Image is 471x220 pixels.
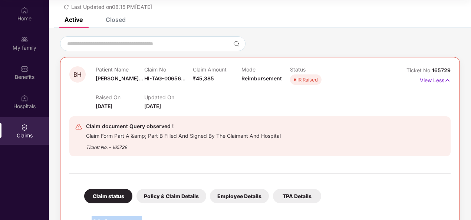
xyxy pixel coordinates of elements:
[136,189,206,203] div: Policy & Claim Details
[144,94,193,100] p: Updated On
[84,189,132,203] div: Claim status
[432,67,451,73] span: 165729
[21,94,28,102] img: svg+xml;base64,PHN2ZyBpZD0iSG9zcGl0YWxzIiB4bWxucz0iaHR0cDovL3d3dy53My5vcmcvMjAwMC9zdmciIHdpZHRoPS...
[144,75,185,81] span: HI-TAG-00656...
[233,41,239,47] img: svg+xml;base64,PHN2ZyBpZD0iU2VhcmNoLTMyeDMyIiB4bWxucz0iaHR0cDovL3d3dy53My5vcmcvMjAwMC9zdmciIHdpZH...
[96,75,143,81] span: [PERSON_NAME]...
[86,122,281,131] div: Claim document Query observed !
[290,66,339,73] p: Status
[21,65,28,73] img: svg+xml;base64,PHN2ZyBpZD0iQmVuZWZpdHMiIHhtbG5zPSJodHRwOi8vd3d3LnczLm9yZy8yMDAwL3N2ZyIgd2lkdGg9Ij...
[193,66,241,73] p: Claim Amount
[297,76,318,83] div: IR Raised
[106,16,126,23] div: Closed
[21,7,28,14] img: svg+xml;base64,PHN2ZyBpZD0iSG9tZSIgeG1sbnM9Imh0dHA6Ly93d3cudzMub3JnLzIwMDAvc3ZnIiB3aWR0aD0iMjAiIG...
[144,66,193,73] p: Claim No
[241,75,282,81] span: Reimbursement
[21,124,28,131] img: svg+xml;base64,PHN2ZyBpZD0iQ2xhaW0iIHhtbG5zPSJodHRwOi8vd3d3LnczLm9yZy8yMDAwL3N2ZyIgd2lkdGg9IjIwIi...
[96,94,144,100] p: Raised On
[65,16,83,23] div: Active
[86,139,281,151] div: Ticket No. - 165729
[420,74,451,84] p: View Less
[241,66,290,73] p: Mode
[96,66,144,73] p: Patient Name
[406,67,432,73] span: Ticket No
[75,123,82,130] img: svg+xml;base64,PHN2ZyB4bWxucz0iaHR0cDovL3d3dy53My5vcmcvMjAwMC9zdmciIHdpZHRoPSIyNCIgaGVpZ2h0PSIyNC...
[71,4,152,10] span: Last Updated on 08:15 PM[DATE]
[144,103,161,109] span: [DATE]
[444,76,451,84] img: svg+xml;base64,PHN2ZyB4bWxucz0iaHR0cDovL3d3dy53My5vcmcvMjAwMC9zdmciIHdpZHRoPSIxNyIgaGVpZ2h0PSIxNy...
[273,189,321,203] div: TPA Details
[21,36,28,43] img: svg+xml;base64,PHN2ZyB3aWR0aD0iMjAiIGhlaWdodD0iMjAiIHZpZXdCb3g9IjAgMCAyMCAyMCIgZmlsbD0ibm9uZSIgeG...
[193,75,214,81] span: ₹45,385
[64,4,69,10] span: redo
[96,103,112,109] span: [DATE]
[73,71,82,78] span: BH
[210,189,269,203] div: Employee Details
[86,131,281,139] div: Claim Form Part A &amp; Part B Filled And Signed By The Claimant And Hospital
